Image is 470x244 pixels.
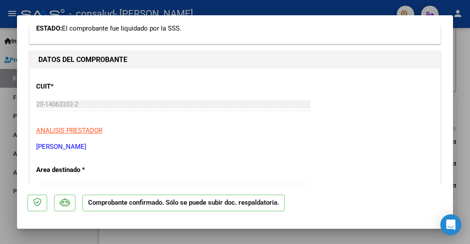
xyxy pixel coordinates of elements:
[36,82,156,92] p: CUIT
[36,184,69,192] span: Integración
[36,165,156,175] p: Area destinado *
[36,24,62,32] span: ESTADO:
[36,142,434,152] p: [PERSON_NAME]
[38,55,127,64] strong: DATOS DEL COMPROBANTE
[62,24,181,32] span: El comprobante fue liquidado por la SSS.
[440,214,461,235] div: Open Intercom Messenger
[82,195,285,212] p: Comprobante confirmado. Sólo se puede subir doc. respaldatoria.
[36,127,102,134] span: ANALISIS PRESTADOR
